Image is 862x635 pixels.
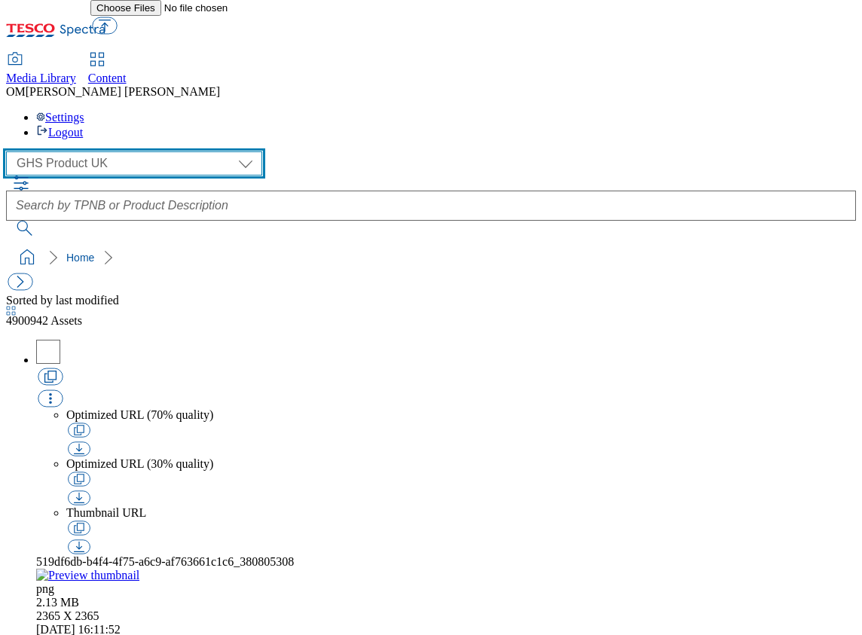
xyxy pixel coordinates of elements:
[36,555,294,568] span: 519df6db-b4f4-4f75-a6c9-af763661c1c6_380805308
[6,72,76,84] span: Media Library
[6,314,82,327] span: Assets
[66,457,213,470] span: Optimized URL (30% quality)
[15,246,39,270] a: home
[36,609,99,622] span: Resolution
[6,191,856,221] input: Search by TPNB or Product Description
[36,111,84,124] a: Settings
[88,72,127,84] span: Content
[66,506,146,519] span: Thumbnail URL
[36,569,856,582] a: Preview thumbnail
[66,408,213,421] span: Optimized URL (70% quality)
[36,569,139,582] img: Preview thumbnail
[26,85,220,98] span: [PERSON_NAME] [PERSON_NAME]
[88,53,127,85] a: Content
[36,582,54,595] span: Type
[6,243,856,272] nav: breadcrumb
[6,294,119,307] span: Sorted by last modified
[6,53,76,85] a: Media Library
[36,596,79,609] span: Size
[6,85,26,98] span: OM
[66,252,94,264] a: Home
[36,126,83,139] a: Logout
[6,314,50,327] span: 4900942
